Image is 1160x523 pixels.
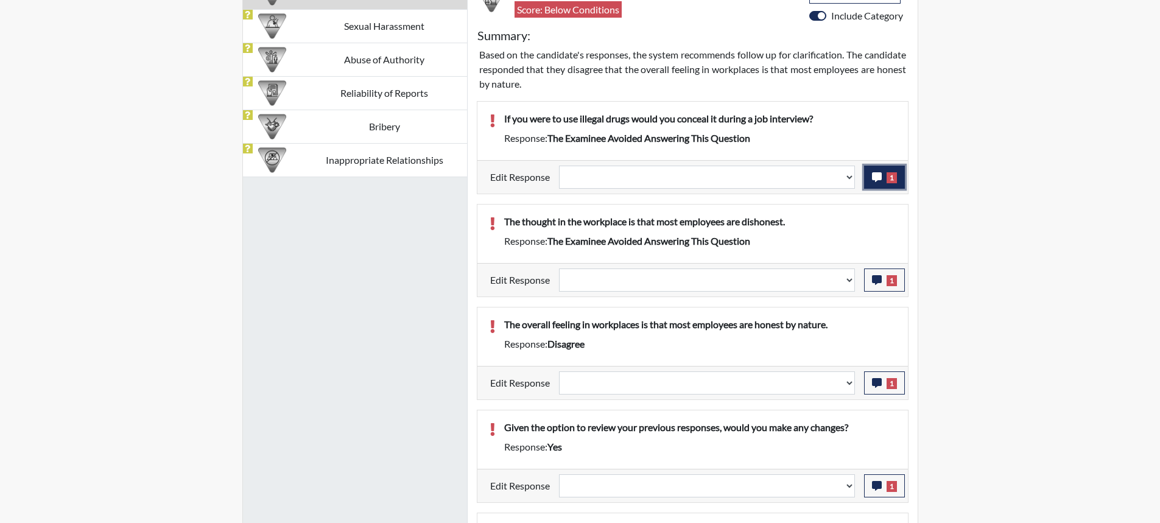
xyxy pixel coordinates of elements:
[547,441,562,452] span: yes
[495,131,905,146] div: Response:
[504,214,896,229] p: The thought in the workplace is that most employees are dishonest.
[490,474,550,497] label: Edit Response
[302,76,467,110] td: Reliability of Reports
[504,111,896,126] p: If you were to use illegal drugs would you conceal it during a job interview?
[258,79,286,107] img: CATEGORY%20ICON-20.4a32fe39.png
[258,46,286,74] img: CATEGORY%20ICON-01.94e51fac.png
[864,474,905,497] button: 1
[302,9,467,43] td: Sexual Harassment
[490,371,550,395] label: Edit Response
[495,337,905,351] div: Response:
[258,113,286,141] img: CATEGORY%20ICON-03.c5611939.png
[302,143,467,177] td: Inappropriate Relationships
[550,269,864,292] div: Update the test taker's response, the change might impact the score
[258,12,286,40] img: CATEGORY%20ICON-23.dd685920.png
[887,378,897,389] span: 1
[477,28,530,43] h5: Summary:
[864,371,905,395] button: 1
[887,481,897,492] span: 1
[490,166,550,189] label: Edit Response
[479,47,906,91] p: Based on the candidate's responses, the system recommends follow up for clarification. The candid...
[864,166,905,189] button: 1
[495,234,905,248] div: Response:
[504,317,896,332] p: The overall feeling in workplaces is that most employees are honest by nature.
[515,1,622,18] span: Score: Below Conditions
[550,166,864,189] div: Update the test taker's response, the change might impact the score
[887,275,897,286] span: 1
[258,146,286,174] img: CATEGORY%20ICON-14.139f8ef7.png
[547,235,750,247] span: The examinee avoided answering this question
[831,9,903,23] label: Include Category
[550,371,864,395] div: Update the test taker's response, the change might impact the score
[302,110,467,143] td: Bribery
[550,474,864,497] div: Update the test taker's response, the change might impact the score
[864,269,905,292] button: 1
[495,440,905,454] div: Response:
[504,420,896,435] p: Given the option to review your previous responses, would you make any changes?
[547,338,585,349] span: disagree
[547,132,750,144] span: The examinee avoided answering this question
[887,172,897,183] span: 1
[302,43,467,76] td: Abuse of Authority
[490,269,550,292] label: Edit Response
